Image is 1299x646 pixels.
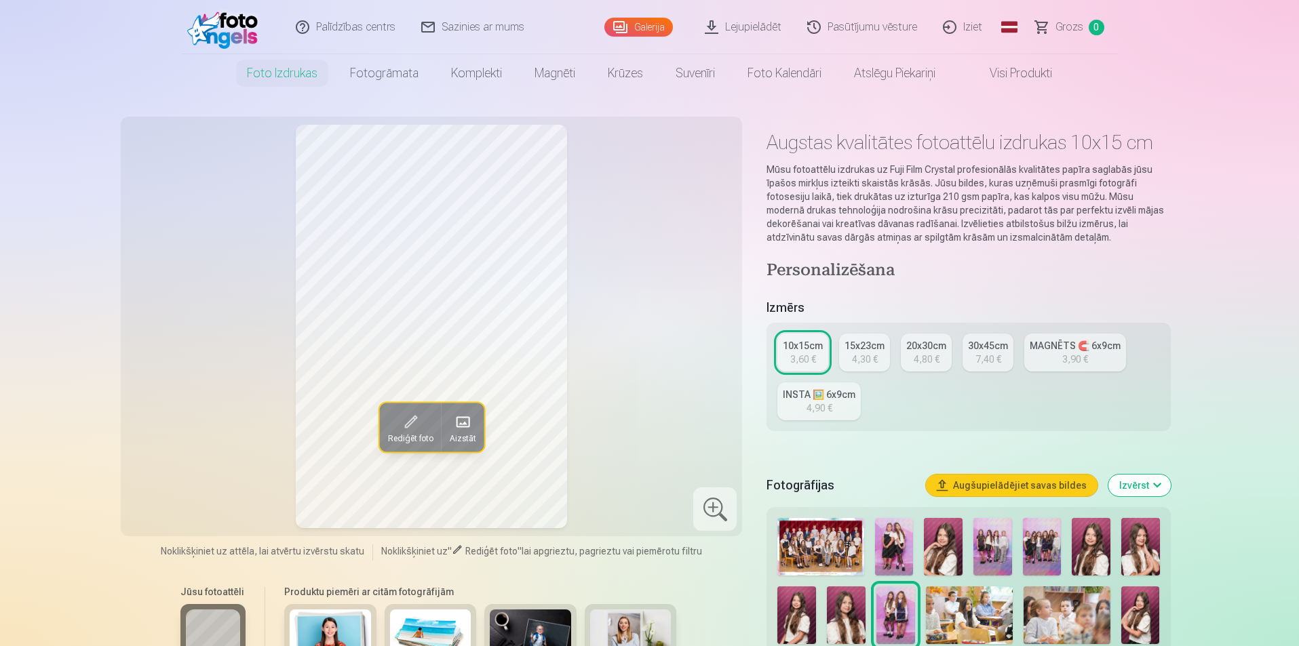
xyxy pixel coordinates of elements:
h5: Fotogrāfijas [767,476,914,495]
button: Rediģēt foto [379,403,441,451]
a: Atslēgu piekariņi [838,54,952,92]
a: Galerija [604,18,673,37]
span: " [448,546,452,557]
span: Rediģēt foto [387,432,433,443]
div: 20x30cm [906,339,946,352]
span: Aizstāt [449,432,476,443]
h4: Personalizēšana [767,260,1170,282]
span: Noklikšķiniet uz [381,546,448,557]
a: Krūzes [592,54,659,92]
span: Noklikšķiniet uz attēla, lai atvērtu izvērstu skatu [161,544,364,558]
div: 10x15cm [783,339,823,352]
h6: Produktu piemēri ar citām fotogrāfijām [279,585,682,599]
div: 15x23cm [845,339,885,352]
span: " [518,546,522,557]
a: Foto kalendāri [731,54,838,92]
a: Komplekti [435,54,518,92]
div: 4,30 € [852,352,878,366]
div: 4,90 € [807,401,832,415]
button: Aizstāt [441,403,484,451]
div: 30x45cm [968,339,1008,352]
a: 30x45cm7,40 € [963,334,1013,371]
a: Foto izdrukas [231,54,334,92]
button: Izvērst [1108,475,1171,496]
div: 7,40 € [975,352,1001,366]
span: 0 [1089,20,1104,35]
a: 15x23cm4,30 € [839,334,890,371]
p: Mūsu fotoattēlu izdrukas uz Fuji Film Crystal profesionālās kvalitātes papīra saglabās jūsu īpašo... [767,163,1170,244]
a: Suvenīri [659,54,731,92]
div: 3,60 € [790,352,816,366]
span: Grozs [1055,19,1083,35]
a: INSTA 🖼️ 6x9cm4,90 € [777,382,861,420]
div: INSTA 🖼️ 6x9cm [783,388,855,401]
a: Magnēti [518,54,592,92]
div: MAGNĒTS 🧲 6x9cm [1030,339,1121,352]
span: Rediģēt foto [465,546,518,557]
img: /fa1 [187,5,265,49]
h5: Izmērs [767,298,1170,317]
a: Visi produkti [952,54,1068,92]
div: 3,90 € [1062,352,1088,366]
div: 4,80 € [914,352,939,366]
button: Augšupielādējiet savas bildes [926,475,1098,496]
h1: Augstas kvalitātes fotoattēlu izdrukas 10x15 cm [767,130,1170,155]
a: Fotogrāmata [334,54,435,92]
h6: Jūsu fotoattēli [180,585,246,599]
a: 10x15cm3,60 € [777,334,828,371]
a: MAGNĒTS 🧲 6x9cm3,90 € [1024,334,1126,371]
span: lai apgrieztu, pagrieztu vai piemērotu filtru [522,546,702,557]
a: 20x30cm4,80 € [901,334,952,371]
